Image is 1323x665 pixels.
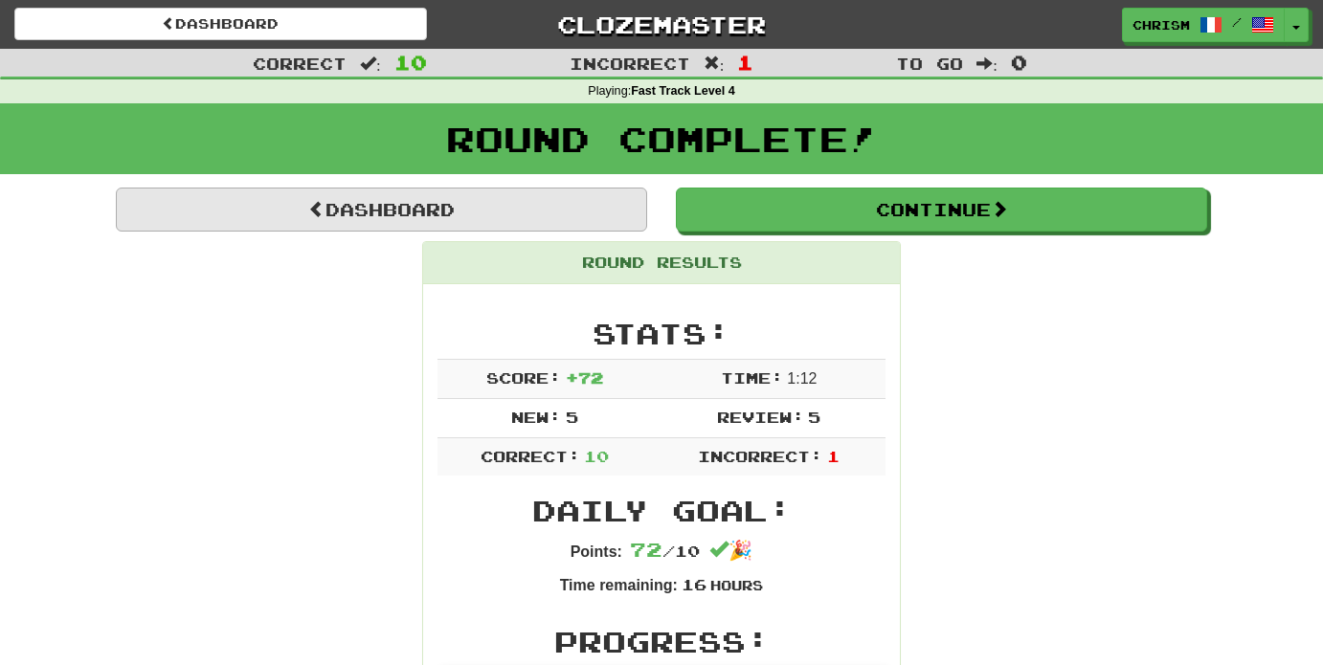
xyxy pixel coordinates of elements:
span: : [360,55,381,72]
a: Dashboard [116,188,647,232]
span: Correct: [481,447,580,465]
span: 1 [827,447,840,465]
a: Dashboard [14,8,427,40]
span: Correct [253,54,347,73]
span: 10 [584,447,609,465]
span: 16 [682,575,706,593]
span: Score: [486,368,561,387]
strong: Points: [571,543,622,560]
span: 5 [566,408,578,426]
span: 10 [394,51,427,74]
strong: Fast Track Level 4 [631,84,735,98]
span: : [704,55,725,72]
strong: Time remaining: [560,577,678,593]
span: 1 : 12 [787,370,817,387]
span: 0 [1011,51,1027,74]
h2: Daily Goal: [437,495,886,526]
span: ChrisM [1132,16,1190,33]
span: : [976,55,998,72]
span: + 72 [566,368,603,387]
span: 72 [630,538,662,561]
h1: Round Complete! [7,120,1316,158]
span: Time: [721,368,783,387]
span: New: [511,408,561,426]
small: Hours [710,577,763,593]
span: Incorrect: [698,447,822,465]
span: / [1232,15,1242,29]
span: Incorrect [570,54,690,73]
button: Continue [676,188,1207,232]
span: 1 [737,51,753,74]
h2: Progress: [437,626,886,657]
h2: Stats: [437,318,886,349]
div: Round Results [423,242,900,284]
a: ChrisM / [1122,8,1285,42]
span: 🎉 [709,540,752,561]
span: To go [896,54,963,73]
a: Clozemaster [456,8,868,41]
span: Review: [717,408,804,426]
span: / 10 [630,542,700,560]
span: 5 [808,408,820,426]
